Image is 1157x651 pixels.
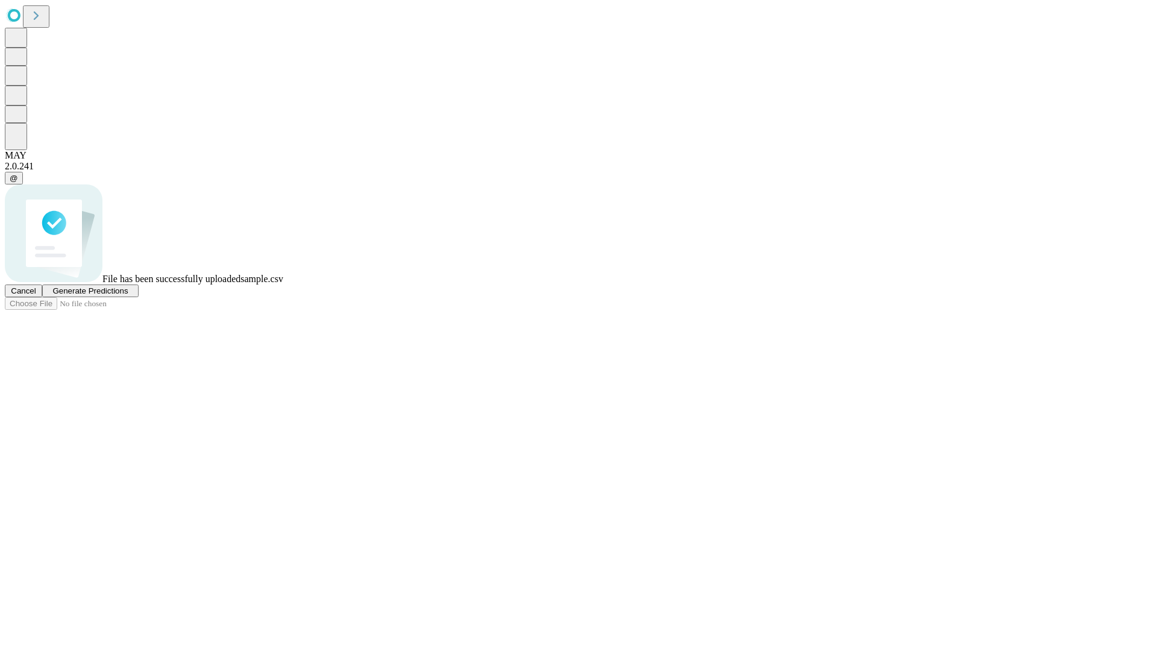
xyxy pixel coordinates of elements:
span: sample.csv [240,274,283,284]
div: 2.0.241 [5,161,1152,172]
button: Cancel [5,285,42,297]
button: Generate Predictions [42,285,139,297]
span: @ [10,174,18,183]
span: Generate Predictions [52,286,128,295]
div: MAY [5,150,1152,161]
span: Cancel [11,286,36,295]
span: File has been successfully uploaded [102,274,240,284]
button: @ [5,172,23,184]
